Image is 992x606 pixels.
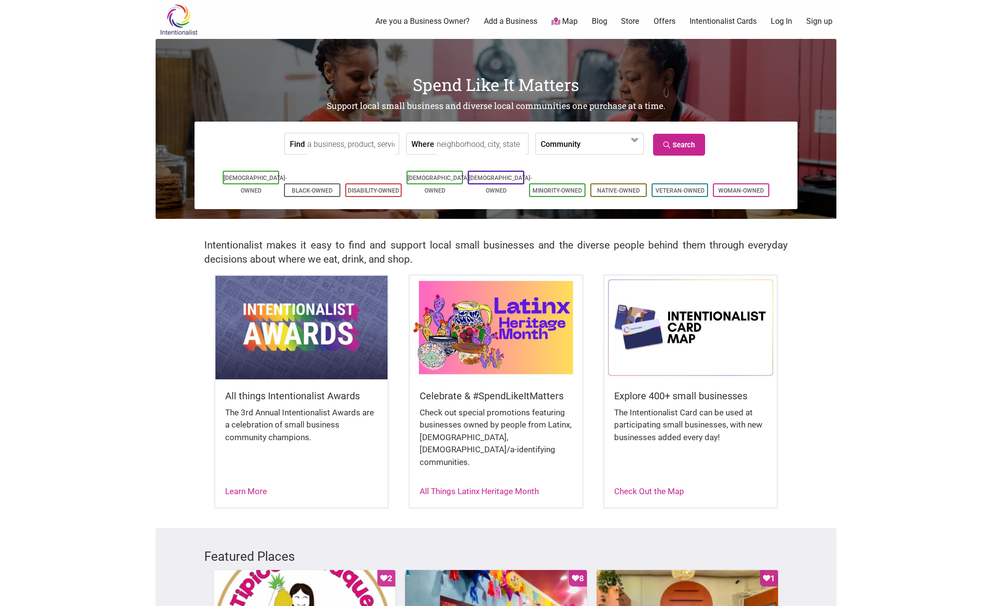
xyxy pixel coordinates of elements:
h1: Spend Like It Matters [156,73,836,96]
a: [DEMOGRAPHIC_DATA]-Owned [469,175,532,194]
img: Latinx / Hispanic Heritage Month [410,276,582,379]
a: Disability-Owned [348,187,399,194]
a: Black-Owned [292,187,333,194]
a: Woman-Owned [718,187,764,194]
input: neighborhood, city, state [437,133,526,155]
a: Map [551,16,578,27]
h5: Explore 400+ small businesses [614,389,767,403]
a: Add a Business [484,16,537,27]
a: [DEMOGRAPHIC_DATA]-Owned [407,175,471,194]
a: Check Out the Map [614,486,684,496]
a: Intentionalist Cards [690,16,757,27]
a: Native-Owned [597,187,640,194]
input: a business, product, service [307,133,396,155]
a: [DEMOGRAPHIC_DATA]-Owned [224,175,287,194]
a: Are you a Business Owner? [375,16,470,27]
img: Intentionalist Card Map [604,276,777,379]
a: Veteran-Owned [655,187,705,194]
img: Intentionalist [156,4,202,36]
h5: Celebrate & #SpendLikeItMatters [420,389,572,403]
a: Log In [771,16,792,27]
a: Minority-Owned [532,187,582,194]
label: Find [290,133,305,154]
img: Intentionalist Awards [215,276,388,379]
div: The 3rd Annual Intentionalist Awards are a celebration of small business community champions. [225,407,378,454]
a: Sign up [806,16,833,27]
div: The Intentionalist Card can be used at participating small businesses, with new businesses added ... [614,407,767,454]
h2: Support local small business and diverse local communities one purchase at a time. [156,100,836,112]
a: All Things Latinx Heritage Month [420,486,539,496]
a: Offers [654,16,675,27]
h2: Intentionalist makes it easy to find and support local small businesses and the diverse people be... [204,238,788,267]
h3: Featured Places [204,548,788,565]
label: Community [541,133,581,154]
label: Where [411,133,434,154]
a: Search [653,134,705,156]
a: Learn More [225,486,267,496]
a: Blog [592,16,607,27]
div: Check out special promotions featuring businesses owned by people from Latinx, [DEMOGRAPHIC_DATA]... [420,407,572,479]
h5: All things Intentionalist Awards [225,389,378,403]
a: Store [621,16,639,27]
